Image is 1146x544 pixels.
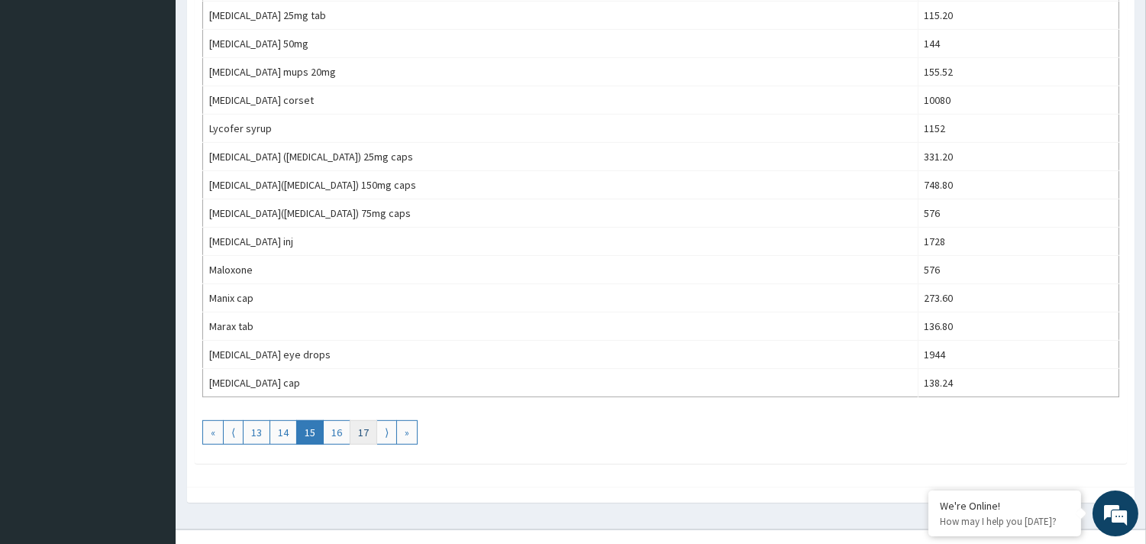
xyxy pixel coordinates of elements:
[203,2,918,30] td: [MEDICAL_DATA] 25mg tab
[940,499,1070,513] div: We're Online!
[203,199,918,228] td: [MEDICAL_DATA]([MEDICAL_DATA]) 75mg caps
[89,170,211,325] span: We're online!
[203,115,918,143] td: Lycofer syrup
[323,420,350,445] a: Go to page number 16
[243,420,270,445] a: Go to page number 13
[918,30,1119,58] td: 144
[918,228,1119,256] td: 1728
[203,369,918,397] td: [MEDICAL_DATA] cap
[203,312,918,341] td: Marax tab
[203,284,918,312] td: Manix cap
[203,256,918,284] td: Maloxone
[203,86,918,115] td: [MEDICAL_DATA] corset
[918,143,1119,171] td: 331.20
[203,171,918,199] td: [MEDICAL_DATA]([MEDICAL_DATA]) 150mg caps
[918,199,1119,228] td: 576
[203,30,918,58] td: [MEDICAL_DATA] 50mg
[918,115,1119,143] td: 1152
[223,420,244,445] a: Go to previous page
[918,312,1119,341] td: 136.80
[203,228,918,256] td: [MEDICAL_DATA] inj
[79,86,257,105] div: Chat with us now
[918,86,1119,115] td: 10080
[918,58,1119,86] td: 155.52
[376,420,397,445] a: Go to next page
[918,369,1119,397] td: 138.24
[296,420,324,445] a: Go to page number 15
[918,341,1119,369] td: 1944
[940,515,1070,528] p: How may I help you today?
[918,284,1119,312] td: 273.60
[250,8,287,44] div: Minimize live chat window
[203,341,918,369] td: [MEDICAL_DATA] eye drops
[8,373,291,426] textarea: Type your message and hit 'Enter'
[28,76,62,115] img: d_794563401_company_1708531726252_794563401
[350,420,377,445] a: Go to page number 17
[918,171,1119,199] td: 748.80
[918,256,1119,284] td: 576
[202,420,224,445] a: Go to first page
[918,2,1119,30] td: 115.20
[203,143,918,171] td: [MEDICAL_DATA] ([MEDICAL_DATA]) 25mg caps
[270,420,297,445] a: Go to page number 14
[203,58,918,86] td: [MEDICAL_DATA] mups 20mg
[396,420,418,445] a: Go to last page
